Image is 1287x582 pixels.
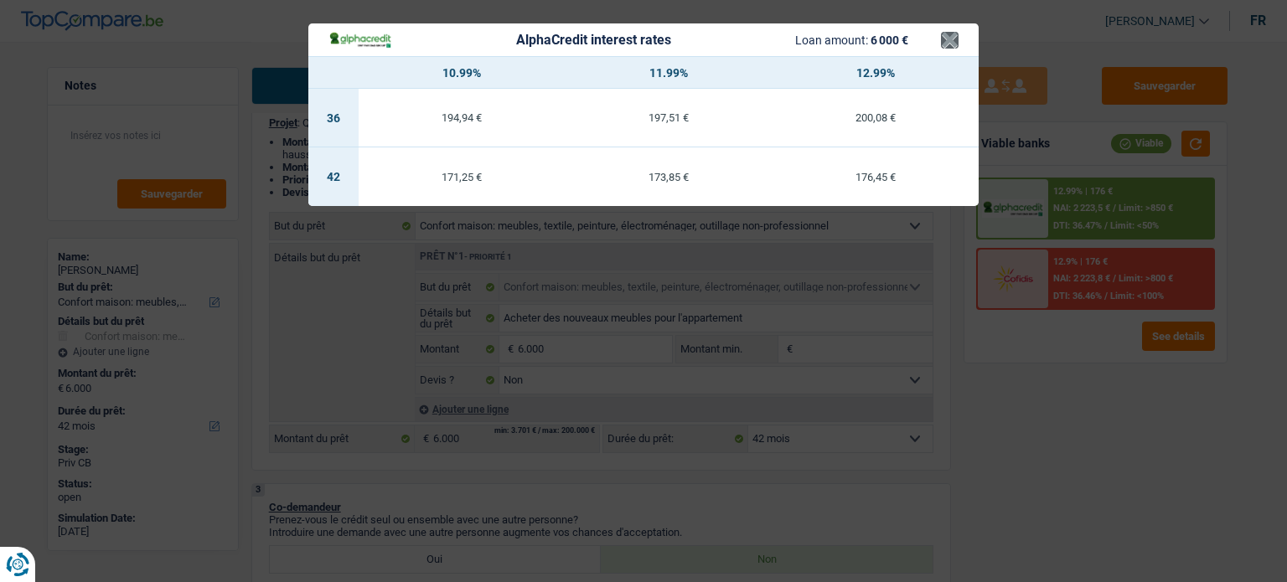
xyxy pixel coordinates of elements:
[772,172,979,183] div: 176,45 €
[359,112,566,123] div: 194,94 €
[871,33,908,47] span: 6 000 €
[308,89,359,147] td: 36
[308,147,359,206] td: 42
[566,172,773,183] div: 173,85 €
[359,57,566,89] th: 10.99%
[328,30,392,49] img: AlphaCredit
[566,57,773,89] th: 11.99%
[772,57,979,89] th: 12.99%
[772,112,979,123] div: 200,08 €
[941,32,959,49] button: ×
[516,33,671,47] div: AlphaCredit interest rates
[566,112,773,123] div: 197,51 €
[359,172,566,183] div: 171,25 €
[795,33,868,47] span: Loan amount:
